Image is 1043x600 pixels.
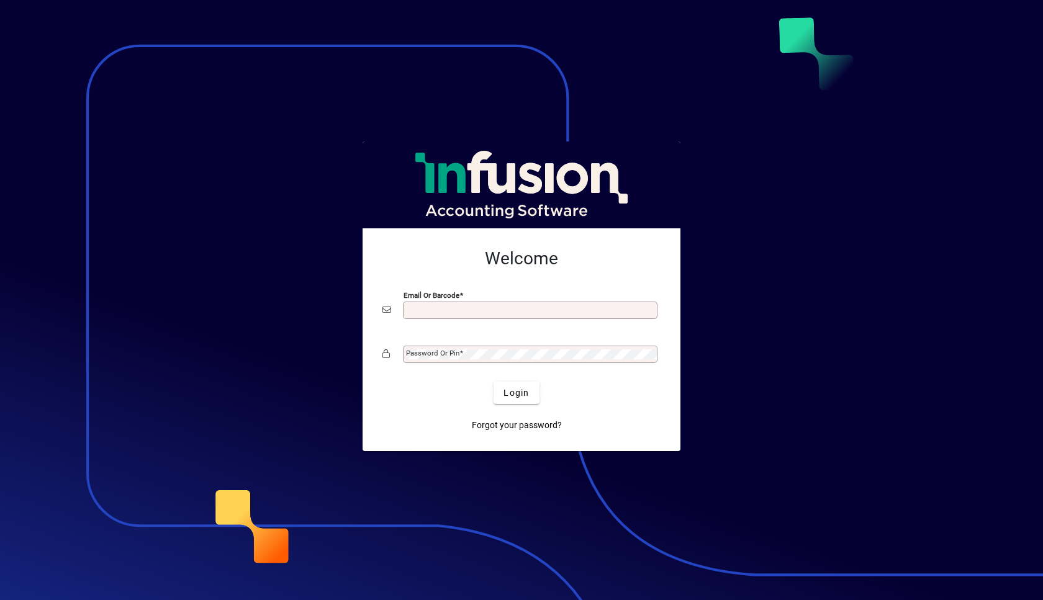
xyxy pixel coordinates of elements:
mat-label: Password or Pin [406,349,459,357]
span: Forgot your password? [472,419,562,432]
button: Login [494,382,539,404]
mat-label: Email or Barcode [404,291,459,300]
span: Login [503,387,529,400]
h2: Welcome [382,248,661,269]
a: Forgot your password? [467,414,567,436]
